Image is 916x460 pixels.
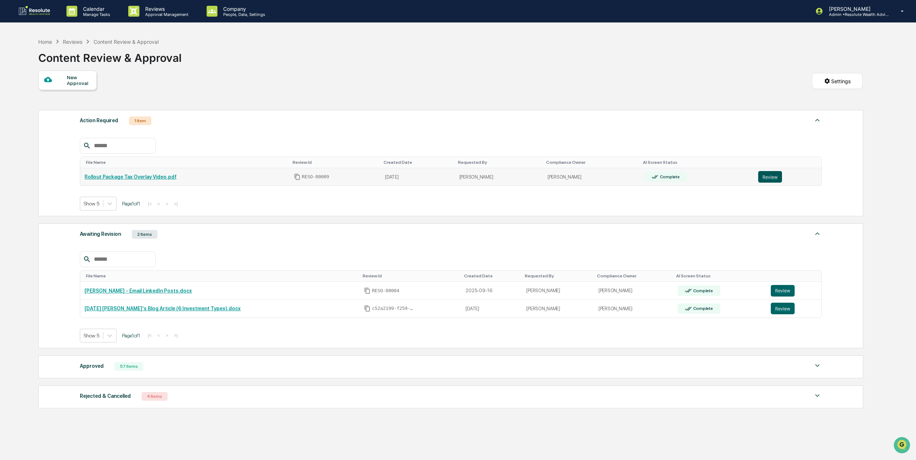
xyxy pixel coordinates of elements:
[813,361,822,370] img: caret
[217,12,269,17] p: People, Data, Settings
[758,171,782,183] button: Review
[80,116,118,125] div: Action Required
[72,123,87,128] span: Pylon
[7,106,13,112] div: 🔎
[812,73,863,89] button: Settings
[217,6,269,12] p: Company
[823,6,890,12] p: [PERSON_NAME]
[302,174,329,180] span: RESO-00009
[372,288,399,294] span: RESO-00004
[771,303,817,314] a: Review
[25,63,91,69] div: We're available if you need us!
[85,306,241,311] a: [DATE] [PERSON_NAME]'s Blog Article (6 Investment Types).docx
[25,56,118,63] div: Start new chat
[372,306,415,311] span: c52a2199-f259-4024-90af-cc7cf416cdc1
[813,391,822,400] img: caret
[139,12,192,17] p: Approval Management
[464,273,519,278] div: Toggle SortBy
[80,229,121,239] div: Awaiting Revision
[67,74,91,86] div: New Approval
[38,46,182,64] div: Content Review & Approval
[14,91,47,99] span: Preclearance
[758,171,817,183] a: Review
[772,273,819,278] div: Toggle SortBy
[364,287,371,294] span: Copy Id
[51,123,87,128] a: Powered byPylon
[85,174,177,180] a: Rollout Package Tax Overlay Video.pdf
[597,273,670,278] div: Toggle SortBy
[132,230,157,239] div: 2 Items
[94,39,159,45] div: Content Review & Approval
[163,201,170,207] button: >
[813,116,822,124] img: caret
[77,6,114,12] p: Calendar
[364,305,371,312] span: Copy Id
[129,116,151,125] div: 1 Item
[7,56,20,69] img: 1746055101610-c473b297-6a78-478c-a979-82029cc54cd1
[172,201,180,207] button: >|
[546,160,637,165] div: Toggle SortBy
[80,361,104,371] div: Approved
[60,91,90,99] span: Attestations
[384,160,452,165] div: Toggle SortBy
[692,288,713,293] div: Complete
[155,332,162,338] button: <
[122,201,140,206] span: Page 1 of 1
[7,92,13,98] div: 🖐️
[522,300,594,318] td: [PERSON_NAME]
[114,362,143,371] div: 57 Items
[4,102,48,115] a: 🔎Data Lookup
[146,332,154,338] button: |<
[4,89,49,102] a: 🖐️Preclearance
[594,282,673,300] td: [PERSON_NAME]
[49,89,92,102] a: 🗄️Attestations
[525,273,591,278] div: Toggle SortBy
[14,105,46,112] span: Data Lookup
[692,306,713,311] div: Complete
[771,303,795,314] button: Review
[123,58,131,67] button: Start new chat
[63,39,82,45] div: Reviews
[172,332,180,338] button: >|
[77,12,114,17] p: Manage Tasks
[293,160,378,165] div: Toggle SortBy
[813,229,822,238] img: caret
[676,273,764,278] div: Toggle SortBy
[381,168,455,186] td: [DATE]
[522,282,594,300] td: [PERSON_NAME]
[458,160,540,165] div: Toggle SortBy
[146,201,154,207] button: |<
[7,16,131,27] p: How can we help?
[163,332,170,338] button: >
[760,160,818,165] div: Toggle SortBy
[594,300,673,318] td: [PERSON_NAME]
[122,333,140,338] span: Page 1 of 1
[52,92,58,98] div: 🗄️
[771,285,795,297] button: Review
[86,160,286,165] div: Toggle SortBy
[38,39,52,45] div: Home
[142,392,168,401] div: 4 Items
[658,174,680,179] div: Complete
[85,288,192,294] a: [PERSON_NAME] - Email LinkedIn Posts.docx
[823,12,890,17] p: Admin • Resolute Wealth Advisor
[893,436,912,456] iframe: Open customer support
[363,273,459,278] div: Toggle SortBy
[461,300,522,318] td: [DATE]
[86,273,357,278] div: Toggle SortBy
[80,391,131,401] div: Rejected & Cancelled
[455,168,543,186] td: [PERSON_NAME]
[543,168,640,186] td: [PERSON_NAME]
[461,282,522,300] td: 2025-09-16
[771,285,817,297] a: Review
[155,201,162,207] button: <
[17,5,52,17] img: logo
[139,6,192,12] p: Reviews
[643,160,751,165] div: Toggle SortBy
[294,174,301,180] span: Copy Id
